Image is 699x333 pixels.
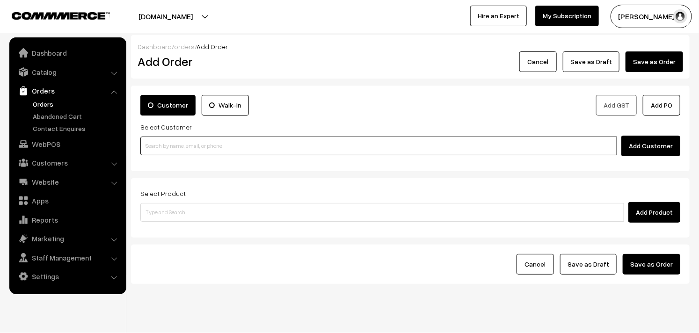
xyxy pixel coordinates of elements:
a: Catalog [12,64,123,80]
button: [DOMAIN_NAME] [106,5,226,28]
a: COMMMERCE [12,9,94,21]
label: Select Product [140,188,186,198]
a: My Subscription [535,6,599,26]
button: Cancel [517,254,554,275]
button: Save as Draft [560,254,617,275]
a: Customers [12,154,123,171]
input: Type and Search [140,203,624,222]
img: user [673,9,687,23]
a: Settings [12,268,123,285]
button: Save as Order [623,254,680,275]
a: Orders [12,82,123,99]
a: Orders [30,99,123,109]
a: Abandoned Cart [30,111,123,121]
a: Website [12,174,123,190]
label: Select Customer [140,122,192,132]
a: Reports [12,211,123,228]
span: Add Order [197,43,228,51]
button: Add PO [643,95,680,116]
img: COMMMERCE [12,12,110,19]
a: Contact Enquires [30,123,123,133]
button: Cancel [519,51,557,72]
label: Walk-In [202,95,249,116]
div: / / [138,42,683,51]
button: Add Product [628,202,680,223]
button: Save as Draft [563,51,619,72]
button: Add Customer [621,136,680,156]
a: Dashboard [12,44,123,61]
a: Apps [12,192,123,209]
h2: Add Order [138,54,310,69]
a: WebPOS [12,136,123,152]
button: Add GST [596,95,637,116]
input: Search by name, email, or phone [140,137,617,155]
button: [PERSON_NAME] s… [611,5,692,28]
a: Marketing [12,230,123,247]
button: Save as Order [626,51,683,72]
a: Staff Management [12,249,123,266]
label: Customer [140,95,196,116]
a: Dashboard [138,43,172,51]
a: orders [174,43,195,51]
a: Hire an Expert [470,6,527,26]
